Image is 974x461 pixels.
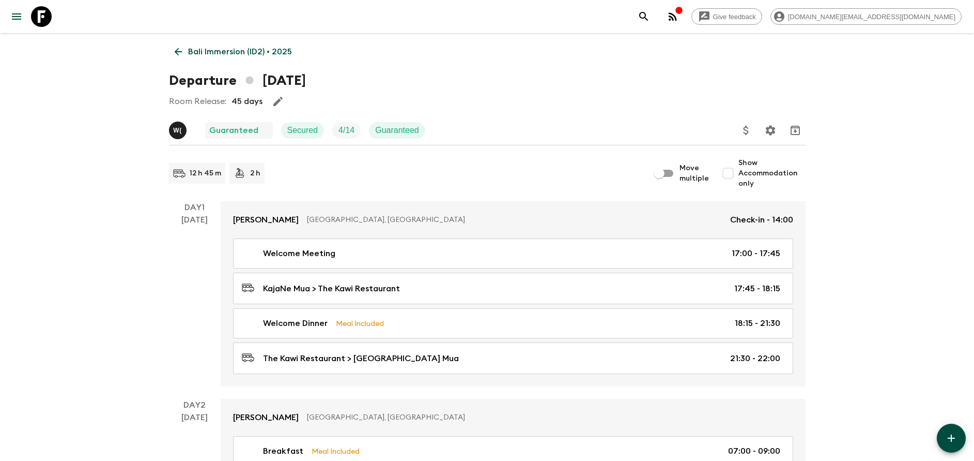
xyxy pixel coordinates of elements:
[332,122,361,139] div: Trip Fill
[734,282,780,295] p: 17:45 - 18:15
[785,120,806,141] button: Archive (Completed, Cancelled or Unsynced Departures only)
[263,317,328,330] p: Welcome Dinner
[263,352,459,365] p: The Kawi Restaurant > [GEOGRAPHIC_DATA] Mua
[188,46,292,58] p: Bali Immersion (ID2) • 2025
[707,13,762,21] span: Give feedback
[169,122,189,139] button: W(
[633,6,654,27] button: search adventures
[169,125,189,133] span: Wawan (Made) Murawan
[221,399,806,436] a: [PERSON_NAME][GEOGRAPHIC_DATA], [GEOGRAPHIC_DATA]
[770,8,962,25] div: [DOMAIN_NAME][EMAIL_ADDRESS][DOMAIN_NAME]
[169,41,298,62] a: Bali Immersion (ID2) • 2025
[782,13,961,21] span: [DOMAIN_NAME][EMAIL_ADDRESS][DOMAIN_NAME]
[233,239,793,269] a: Welcome Meeting17:00 - 17:45
[263,445,303,457] p: Breakfast
[263,247,335,260] p: Welcome Meeting
[691,8,762,25] a: Give feedback
[233,273,793,304] a: KajaNe Mua > The Kawi Restaurant17:45 - 18:15
[221,201,806,239] a: [PERSON_NAME][GEOGRAPHIC_DATA], [GEOGRAPHIC_DATA]Check-in - 14:00
[336,318,384,329] p: Meal Included
[375,124,419,137] p: Guaranteed
[338,124,354,137] p: 4 / 14
[307,412,785,423] p: [GEOGRAPHIC_DATA], [GEOGRAPHIC_DATA]
[169,399,221,411] p: Day 2
[738,158,806,189] span: Show Accommodation only
[6,6,27,27] button: menu
[312,445,360,457] p: Meal Included
[679,163,709,184] span: Move multiple
[732,247,780,260] p: 17:00 - 17:45
[233,343,793,374] a: The Kawi Restaurant > [GEOGRAPHIC_DATA] Mua21:30 - 22:00
[281,122,324,139] div: Secured
[173,126,182,135] p: W (
[209,124,258,137] p: Guaranteed
[169,201,221,214] p: Day 1
[735,317,780,330] p: 18:15 - 21:30
[728,445,780,457] p: 07:00 - 09:00
[736,120,756,141] button: Update Price, Early Bird Discount and Costs
[231,95,262,108] p: 45 days
[233,411,299,424] p: [PERSON_NAME]
[263,282,400,295] p: KajaNe Mua > The Kawi Restaurant
[169,70,306,91] h1: Departure [DATE]
[760,120,781,141] button: Settings
[181,214,208,386] div: [DATE]
[250,168,260,179] p: 2 h
[190,168,221,179] p: 12 h 45 m
[287,124,318,137] p: Secured
[169,95,226,108] p: Room Release:
[233,308,793,338] a: Welcome DinnerMeal Included18:15 - 21:30
[730,352,780,365] p: 21:30 - 22:00
[233,214,299,226] p: [PERSON_NAME]
[730,214,793,226] p: Check-in - 14:00
[307,215,722,225] p: [GEOGRAPHIC_DATA], [GEOGRAPHIC_DATA]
